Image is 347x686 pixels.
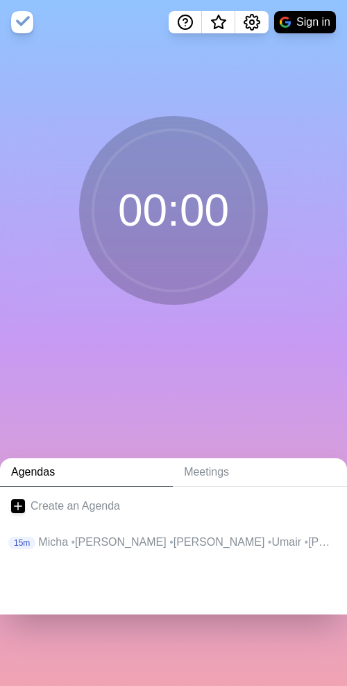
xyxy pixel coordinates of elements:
span: • [305,536,309,548]
button: What’s new [202,11,235,33]
button: Help [169,11,202,33]
span: • [71,536,75,548]
img: google logo [280,17,291,28]
a: Meetings [173,458,347,487]
button: Settings [235,11,269,33]
span: • [268,536,272,548]
button: Sign in [274,11,336,33]
img: timeblocks logo [11,11,33,33]
p: 15m [8,537,35,549]
p: Micha [PERSON_NAME] [PERSON_NAME] Umair [PERSON_NAME] [38,534,336,551]
span: • [169,536,173,548]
